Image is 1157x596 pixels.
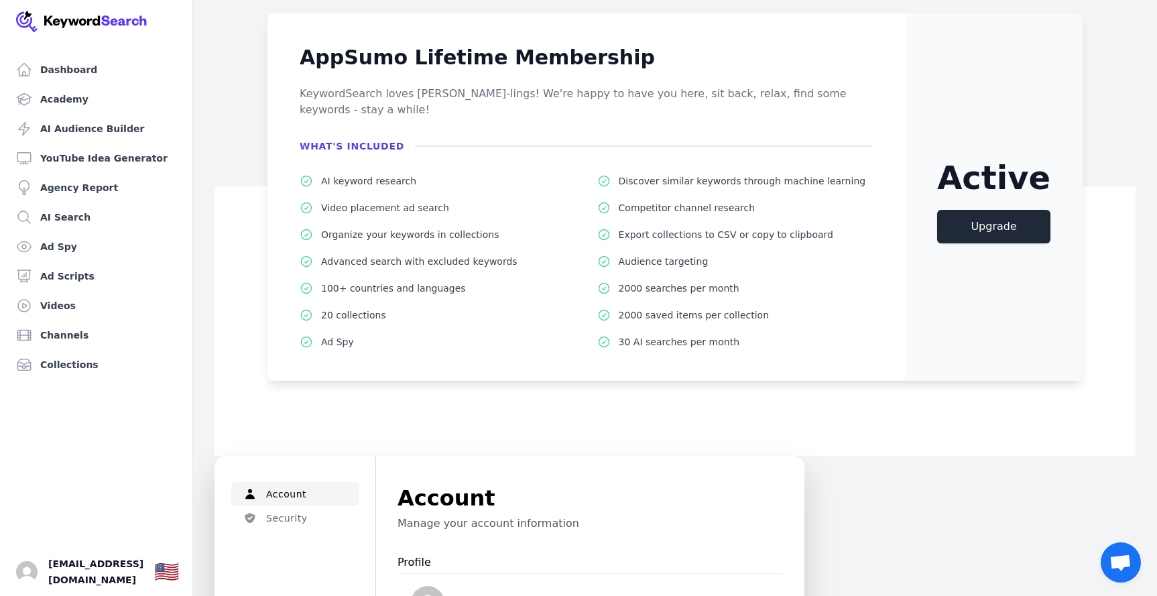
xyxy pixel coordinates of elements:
p: Audience targeting [619,255,709,268]
p: Organize your keywords in collections [321,228,499,241]
p: KeywordSearch loves [PERSON_NAME]-lings! We're happy to have you here, sit back, relax, find some... [300,86,873,118]
p: Competitor channel research [619,201,755,215]
button: Security [231,506,359,530]
p: Discover similar keywords through machine learning [619,174,866,188]
a: Channels [11,322,182,349]
p: 2000 searches per month [619,282,739,295]
p: 30 AI searches per month [619,335,739,349]
p: 2000 saved items per collection [619,308,769,322]
button: 🇺🇸 [154,558,179,585]
a: Academy [11,86,182,113]
a: Agency Report [11,174,182,201]
p: Advanced search with excluded keywords [321,255,517,268]
p: Export collections to CSV or copy to clipboard [619,228,833,241]
img: Your Company [16,11,147,32]
span: [EMAIL_ADDRESS][DOMAIN_NAME] [48,556,143,588]
a: Upgrade [937,210,1050,243]
a: Dashboard [11,56,182,83]
a: Videos [11,292,182,319]
p: Profile [398,552,431,573]
p: Video placement ad search [321,201,449,215]
p: AI keyword research [321,174,416,188]
p: Ad Spy [321,335,354,349]
button: Open user button [16,561,38,583]
p: Manage your account information [398,517,782,530]
p: 100+ countries and languages [321,282,466,295]
a: YouTube Idea Generator [11,145,182,172]
div: 🇺🇸 [154,560,179,584]
a: Ad Scripts [11,263,182,290]
a: Ad Spy [11,233,182,260]
a: AI Search [11,204,182,231]
p: 20 collections [321,308,386,322]
a: Open chat [1101,542,1141,583]
a: Collections [11,351,182,378]
button: Account [231,482,359,506]
h1: Account [398,482,782,514]
a: AI Audience Builder [11,115,182,142]
h4: What's included [300,139,415,153]
span: Active [937,162,1050,194]
h3: AppSumo Lifetime Membership [300,46,873,70]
